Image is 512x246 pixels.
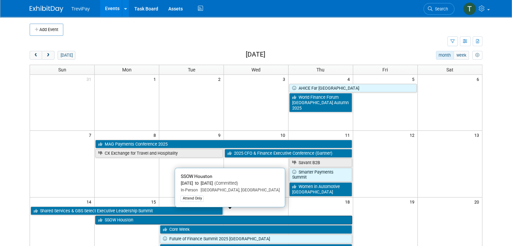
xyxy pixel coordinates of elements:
a: World Finance Forum [GEOGRAPHIC_DATA] Autumn 2025 [289,93,352,112]
span: 11 [344,131,353,139]
a: Shared Services & GBS Select Executive Leadership Summit [31,207,223,215]
span: Thu [316,67,325,72]
span: Fri [382,67,388,72]
span: 4 [347,75,353,83]
span: 19 [409,197,417,206]
span: 18 [344,197,353,206]
button: month [436,51,454,60]
span: In-Person [180,188,198,192]
div: [DATE] to [DATE] [180,181,279,186]
span: Sat [446,67,453,72]
span: 14 [86,197,94,206]
span: 2 [217,75,224,83]
button: Add Event [30,24,63,36]
a: Search [423,3,454,15]
a: Savant B2B [289,158,352,167]
img: Tara DePaepe [463,2,476,15]
a: SSOW Houston [95,216,352,224]
span: 7 [88,131,94,139]
span: 12 [409,131,417,139]
a: 2025 CFO & Finance Executive Conference (Gartner) [225,149,352,158]
span: SSOW Houston [180,174,212,179]
button: prev [30,51,42,60]
button: next [42,51,54,60]
span: 6 [476,75,482,83]
span: 5 [411,75,417,83]
h2: [DATE] [246,51,265,58]
a: AHICE Far [GEOGRAPHIC_DATA] [289,84,417,93]
div: Attend Only [180,195,204,202]
span: (Committed) [212,181,238,186]
span: 31 [86,75,94,83]
span: TreviPay [71,6,90,11]
span: Wed [251,67,261,72]
span: Search [433,6,448,11]
i: Personalize Calendar [475,53,479,58]
span: 13 [474,131,482,139]
span: 1 [153,75,159,83]
span: Mon [122,67,132,72]
span: 15 [150,197,159,206]
button: myCustomButton [472,51,482,60]
span: 9 [217,131,224,139]
a: Core Week [160,225,352,234]
a: Future of Finance Summit 2025 [GEOGRAPHIC_DATA] [160,235,352,243]
span: 10 [280,131,288,139]
a: CX Exchange for Travel and Hospitality [95,149,223,158]
span: [GEOGRAPHIC_DATA], [GEOGRAPHIC_DATA] [198,188,279,192]
span: Tue [188,67,195,72]
button: [DATE] [58,51,75,60]
a: Women in Automotive [GEOGRAPHIC_DATA] [289,182,352,196]
a: Smarter Payments Summit [289,168,352,182]
span: 20 [474,197,482,206]
span: 3 [282,75,288,83]
span: 8 [153,131,159,139]
button: week [453,51,469,60]
span: Sun [58,67,66,72]
a: MAG Payments Conference 2025 [95,140,352,149]
img: ExhibitDay [30,6,63,12]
